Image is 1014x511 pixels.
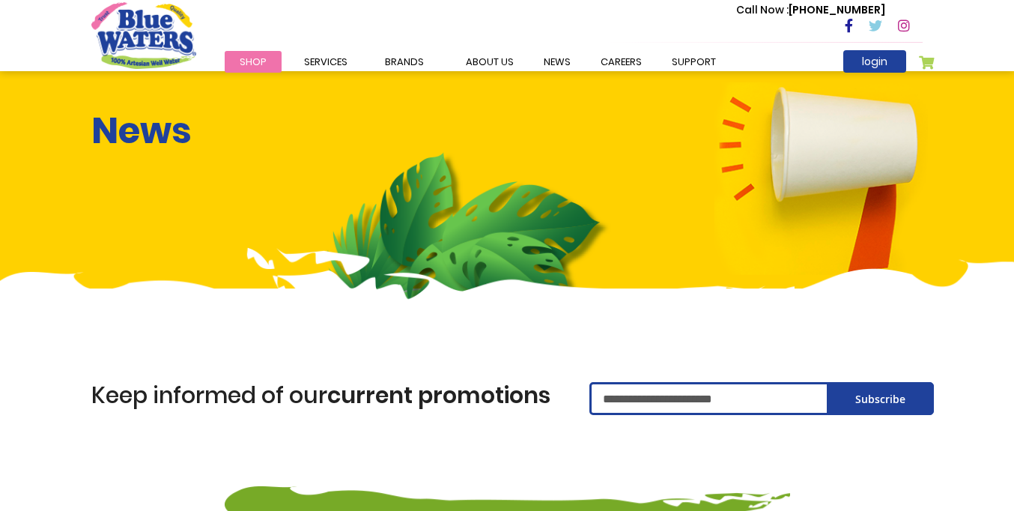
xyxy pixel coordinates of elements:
[827,382,934,415] button: Subscribe
[657,51,731,73] a: support
[91,109,192,153] h1: News
[451,51,529,73] a: about us
[736,2,789,17] span: Call Now :
[240,55,267,69] span: Shop
[327,379,550,411] span: current promotions
[91,382,567,409] h1: Keep informed of our
[91,2,196,68] a: store logo
[855,392,905,406] span: Subscribe
[529,51,586,73] a: News
[385,55,424,69] span: Brands
[304,55,347,69] span: Services
[843,50,906,73] a: login
[736,2,885,18] p: [PHONE_NUMBER]
[586,51,657,73] a: careers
